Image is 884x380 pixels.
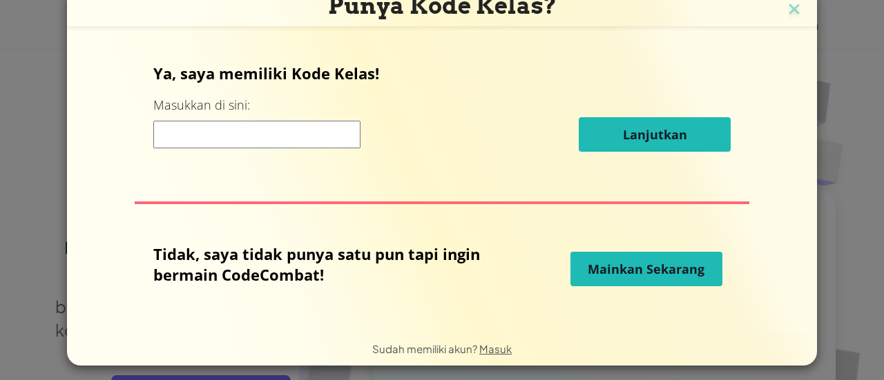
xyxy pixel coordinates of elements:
span: Mainkan Sekarang [588,261,704,277]
p: Ya, saya memiliki Kode Kelas! [153,63,731,83]
span: Lanjutkan [623,126,687,143]
span: Sudah memiliki akun? [372,342,479,355]
a: Masuk [479,342,512,355]
p: Tidak, saya tidak punya satu pun tapi ingin bermain CodeCombat! [153,243,492,285]
label: Masukkan di sini: [153,97,250,114]
button: Lanjutkan [579,117,731,152]
button: Mainkan Sekarang [570,252,722,286]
